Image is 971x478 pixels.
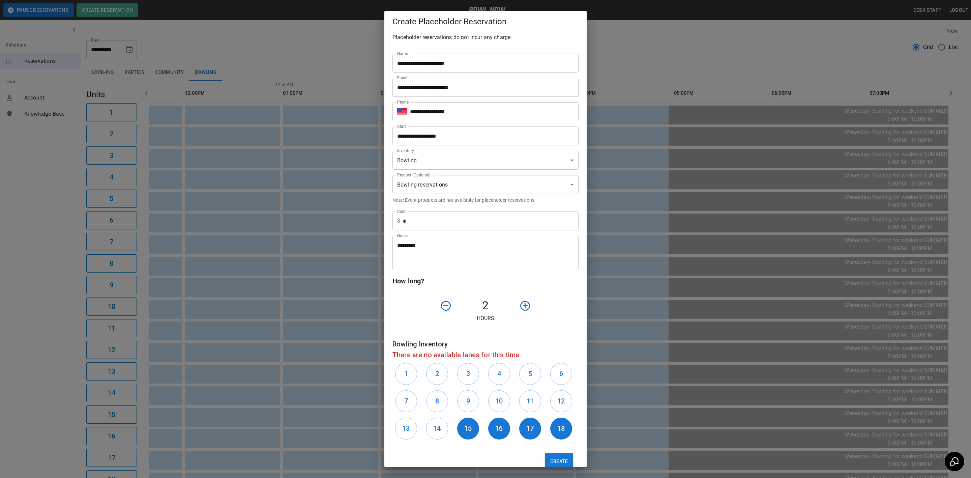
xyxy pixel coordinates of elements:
[557,396,565,406] h6: 12
[397,107,407,117] button: Select country
[435,368,439,379] h6: 2
[454,299,517,313] h4: 2
[488,390,510,412] button: 10
[495,396,503,406] h6: 10
[559,368,563,379] h6: 6
[404,396,408,406] h6: 7
[528,368,532,379] h6: 5
[392,276,579,286] h6: How long?
[457,363,479,385] button: 3
[466,396,470,406] h6: 9
[392,175,579,194] div: Bowling reservations
[545,453,573,470] button: Create
[519,363,541,385] button: 5
[488,418,510,440] button: 16
[519,418,541,440] button: 17
[457,418,479,440] button: 15
[404,368,408,379] h6: 1
[397,217,400,225] p: $
[466,368,470,379] h6: 3
[488,363,510,385] button: 4
[435,396,439,406] h6: 8
[402,423,410,434] h6: 13
[392,126,574,145] input: Choose date, selected date is Sep 24, 2025
[395,363,417,385] button: 1
[433,423,441,434] h6: 14
[464,423,472,434] h6: 15
[550,363,572,385] button: 6
[426,390,448,412] button: 8
[426,418,448,440] button: 14
[392,16,579,27] h5: Create Placeholder Reservation
[519,390,541,412] button: 11
[426,363,448,385] button: 2
[395,418,417,440] button: 13
[550,418,572,440] button: 18
[495,423,503,434] h6: 16
[392,349,579,360] h6: There are no available lanes for this time.
[526,396,534,406] h6: 11
[395,390,417,412] button: 7
[457,390,479,412] button: 9
[397,99,409,105] label: Phone
[392,197,579,203] p: Note: Event products are not available for placeholder reservations
[550,390,572,412] button: 12
[526,423,534,434] h6: 17
[557,423,565,434] h6: 18
[392,314,579,322] p: Hours
[392,33,579,42] h6: Placeholder reservations do not incur any charge
[392,151,579,170] div: Bowling
[392,339,579,349] h6: Bowling Inventory
[497,368,501,379] h6: 4
[397,123,406,129] label: Start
